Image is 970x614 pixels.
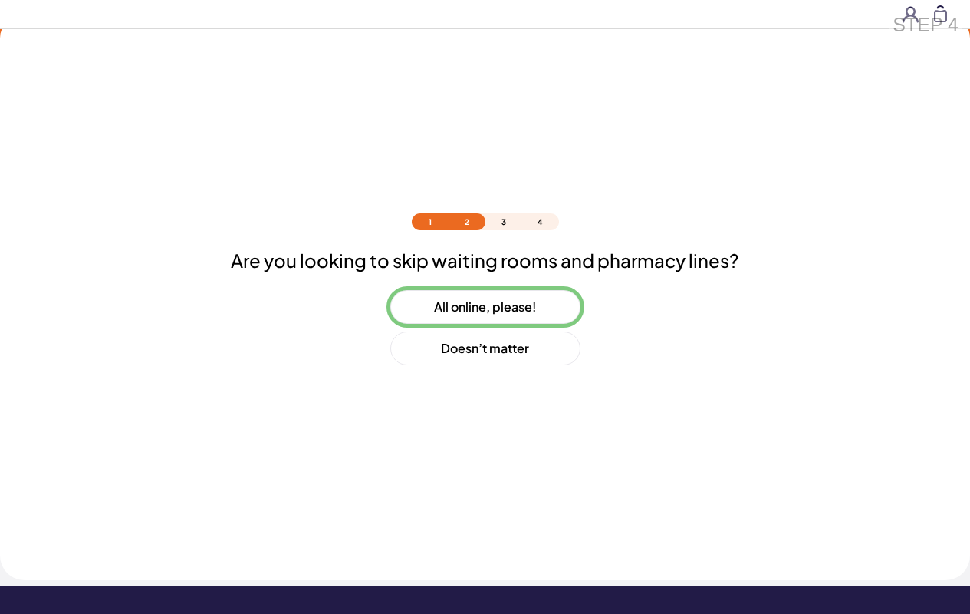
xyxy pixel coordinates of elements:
[412,213,449,230] li: 1
[889,8,962,42] div: STEP 4
[390,290,580,324] button: All online, please!
[231,249,739,272] h2: Are you looking to skip waiting rooms and pharmacy lines?
[390,332,580,365] button: Doesn’t matter
[485,213,522,230] li: 3
[522,213,559,230] li: 4
[449,213,485,230] li: 2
